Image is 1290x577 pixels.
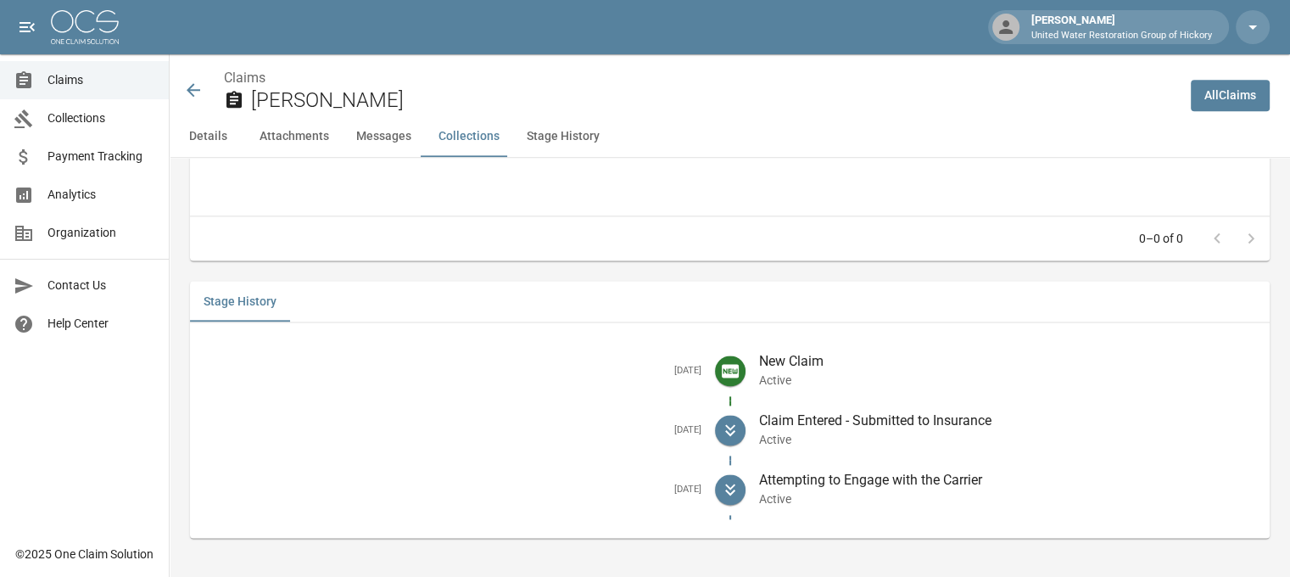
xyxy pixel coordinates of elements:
[1025,12,1219,42] div: [PERSON_NAME]
[224,70,265,86] a: Claims
[224,68,1177,88] nav: breadcrumb
[170,116,246,157] button: Details
[47,148,155,165] span: Payment Tracking
[425,116,513,157] button: Collections
[47,315,155,333] span: Help Center
[190,281,290,322] button: Stage History
[343,116,425,157] button: Messages
[204,424,701,437] h5: [DATE]
[759,351,1257,372] p: New Claim
[190,281,1270,322] div: related-list tabs
[513,116,613,157] button: Stage History
[15,546,154,563] div: © 2025 One Claim Solution
[47,109,155,127] span: Collections
[47,71,155,89] span: Claims
[51,10,119,44] img: ocs-logo-white-transparent.png
[47,277,155,294] span: Contact Us
[47,186,155,204] span: Analytics
[1191,80,1270,111] a: AllClaims
[204,365,701,378] h5: [DATE]
[759,431,1257,448] p: Active
[10,10,44,44] button: open drawer
[1139,230,1183,247] p: 0–0 of 0
[170,116,1290,157] div: anchor tabs
[759,490,1257,507] p: Active
[759,411,1257,431] p: Claim Entered - Submitted to Insurance
[759,372,1257,389] p: Active
[251,88,1177,113] h2: [PERSON_NAME]
[1031,29,1212,43] p: United Water Restoration Group of Hickory
[47,224,155,242] span: Organization
[246,116,343,157] button: Attachments
[759,470,1257,490] p: Attempting to Engage with the Carrier
[204,484,701,496] h5: [DATE]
